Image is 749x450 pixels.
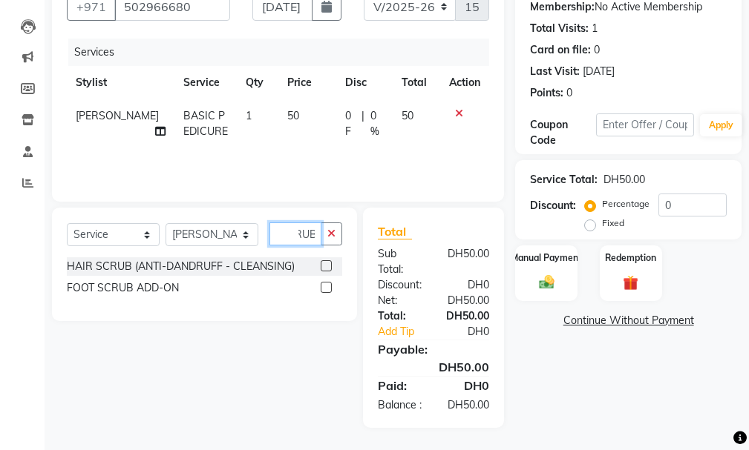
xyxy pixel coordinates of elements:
span: [PERSON_NAME] [76,109,159,122]
div: Card on file: [530,42,591,58]
img: _gift.svg [618,274,643,292]
label: Fixed [602,216,624,230]
span: BASIC PEDICURE [183,109,228,138]
div: DH50.00 [434,246,500,277]
div: [DATE] [583,64,615,79]
div: Discount: [530,198,576,214]
div: 0 [594,42,600,58]
th: Qty [237,66,278,99]
div: FOOT SCRUB ADD-ON [67,280,179,296]
th: Service [174,66,237,99]
a: Add Tip [367,324,445,340]
button: Apply [700,114,742,136]
span: 50 [402,109,413,122]
th: Price [278,66,336,99]
th: Action [440,66,489,99]
a: Continue Without Payment [518,313,739,328]
span: Total [378,224,412,239]
label: Percentage [602,197,650,211]
span: | [362,108,364,139]
div: DH0 [434,377,500,394]
img: _cash.svg [534,274,559,291]
div: Sub Total: [367,246,434,277]
span: 0 % [370,108,384,139]
div: DH50.00 [604,172,645,188]
div: 0 [566,85,572,101]
span: 0 F [345,108,356,139]
label: Redemption [605,251,656,265]
th: Disc [336,66,393,99]
div: Discount: [367,277,434,293]
div: Coupon Code [530,117,595,148]
label: Manual Payment [511,251,582,265]
div: HAIR SCRUB (ANTI-DANDRUFF - CLEANSING) [67,259,295,274]
div: DH50.00 [434,308,500,324]
div: Net: [367,293,434,308]
th: Stylist [67,66,174,99]
input: Enter Offer / Coupon Code [596,113,694,136]
span: 1 [246,109,252,122]
div: Total: [367,308,434,324]
div: DH50.00 [434,397,500,413]
div: Points: [530,85,563,101]
div: Last Visit: [530,64,580,79]
div: DH50.00 [434,293,500,308]
th: Total [393,66,440,99]
div: Service Total: [530,172,598,188]
div: 1 [592,21,598,36]
div: Paid: [367,377,434,394]
div: Services [68,39,500,66]
div: DH50.00 [367,358,500,376]
div: Payable: [367,340,500,358]
span: 50 [287,109,299,122]
div: Balance : [367,397,434,413]
div: DH0 [434,277,500,293]
div: DH0 [445,324,500,340]
div: Total Visits: [530,21,589,36]
input: Search or Scan [269,222,321,245]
